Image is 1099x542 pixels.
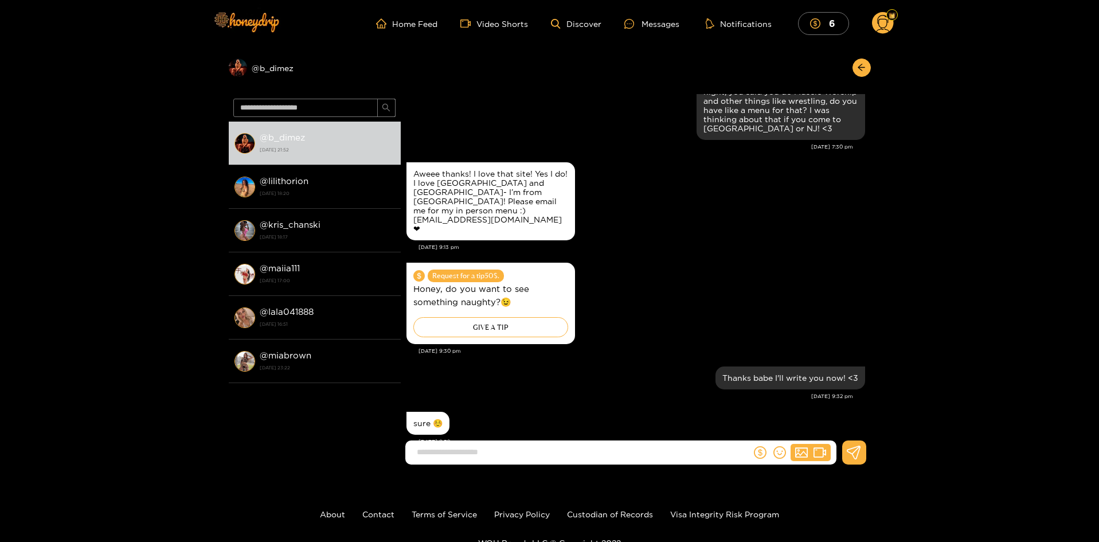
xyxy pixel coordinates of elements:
div: Aug. 14, 9:52 pm [406,412,449,435]
p: Honey, do you want to see something naughty?😉 [413,282,568,309]
span: video-camera [814,446,826,459]
span: Request for a tip 50 $. [428,270,504,282]
strong: [DATE] 23:22 [260,362,395,373]
div: Messages [624,17,679,30]
strong: @ lilithorion [260,176,308,186]
span: picture [795,446,808,459]
a: Home Feed [376,18,437,29]
a: Video Shorts [460,18,528,29]
div: [DATE] 9:30 pm [419,347,865,355]
a: Contact [362,510,394,518]
div: [DATE] 7:30 pm [406,143,853,151]
strong: @ lala041888 [260,307,314,317]
button: search [377,99,396,117]
img: conversation [234,177,255,197]
img: Fan Level [889,12,895,19]
button: picturevideo-camera [791,444,831,461]
span: home [376,18,392,29]
strong: [DATE] 17:00 [260,275,395,286]
span: video-camera [460,18,476,29]
img: conversation [234,351,255,372]
img: conversation [234,307,255,328]
div: Aug. 14, 9:32 pm [715,366,865,389]
img: conversation [234,264,255,284]
div: [DATE] 9:52 pm [419,438,865,446]
strong: @ b_dimez [260,132,305,142]
a: Visa Integrity Risk Program [670,510,779,518]
div: GIVE A TIP [413,317,568,337]
div: Aweee thanks! I love that site! Yes I do! I love [GEOGRAPHIC_DATA] and [GEOGRAPHIC_DATA]- I’m fro... [413,169,568,233]
strong: @ miabrown [260,350,311,360]
a: Discover [551,19,601,29]
button: 6 [798,12,849,34]
strong: @ kris_chanski [260,220,320,229]
a: About [320,510,345,518]
span: search [382,103,390,113]
a: Terms of Service [412,510,477,518]
div: [DATE] 9:13 pm [419,243,865,251]
div: @b_dimez [229,59,401,77]
a: Custodian of Records [567,510,653,518]
strong: [DATE] 21:52 [260,145,395,155]
strong: [DATE] 18:17 [260,232,395,242]
div: [DATE] 9:32 pm [406,392,853,400]
div: Thanks babe I'll write you now! <3 [722,373,858,383]
span: dollar [754,446,766,459]
a: Privacy Policy [494,510,550,518]
span: dollar [810,18,826,29]
strong: [DATE] 16:51 [260,319,395,329]
div: Aug. 14, 9:13 pm [406,162,575,240]
div: sure ☺️ [413,419,443,428]
mark: 6 [827,17,837,29]
strong: [DATE] 18:20 [260,188,395,198]
div: Aug. 14, 7:30 pm [697,62,865,140]
span: dollar-circle [413,270,425,282]
img: conversation [234,220,255,241]
button: Notifications [702,18,775,29]
span: smile [773,446,786,459]
span: arrow-left [857,63,866,73]
div: Aug. 14, 9:30 pm [406,263,575,344]
button: arrow-left [852,59,871,77]
button: dollar [752,444,769,461]
img: conversation [234,133,255,154]
strong: @ maiia111 [260,263,300,273]
div: Very nice :) I saw you on the [MEDICAL_DATA] Cam site the other night, you said you do Muscle Wor... [703,69,858,133]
